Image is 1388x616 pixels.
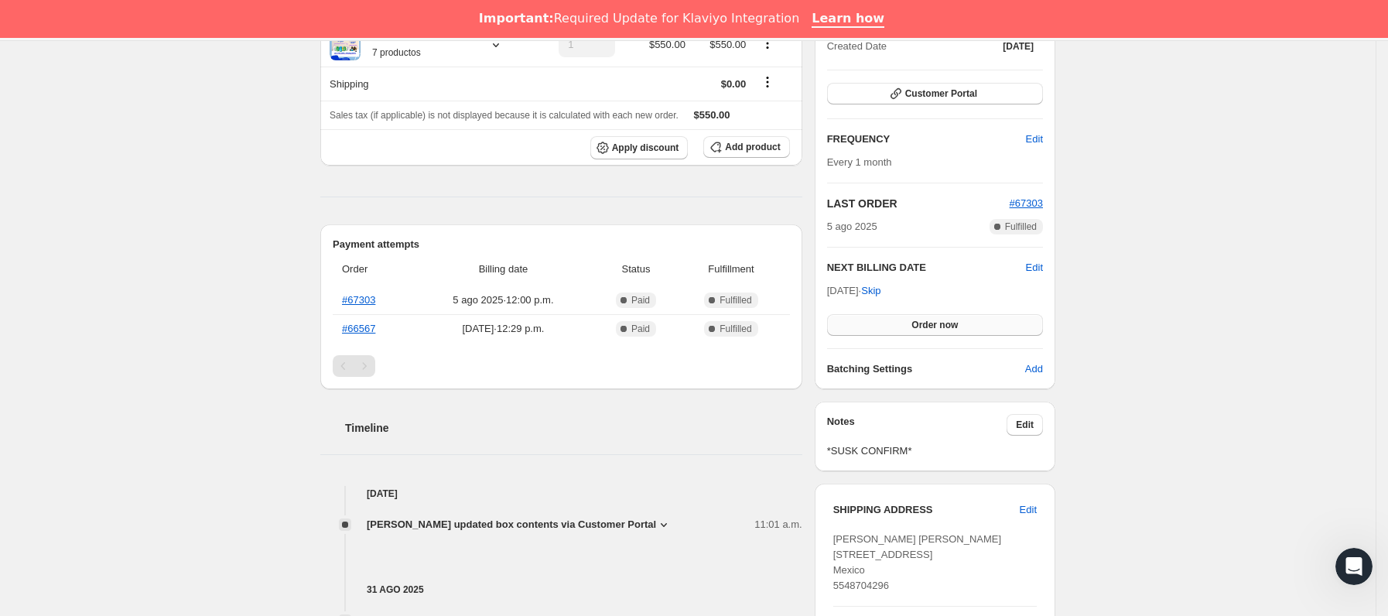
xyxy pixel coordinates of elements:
[361,29,476,60] div: Plan Héroe $550/mes -
[372,47,421,58] small: 7 productos
[479,11,799,26] div: Required Update for Klaviyo Integration
[1003,40,1034,53] span: [DATE]
[852,279,890,303] button: Skip
[612,142,679,154] span: Apply discount
[827,260,1026,275] h2: NEXT BILLING DATE
[1016,419,1034,431] span: Edit
[911,319,958,331] span: Order now
[333,237,790,252] h2: Payment attempts
[416,293,590,308] span: 5 ago 2025 · 12:00 p.m.
[833,502,1020,518] h3: SHIPPING ADDRESS
[1007,414,1043,436] button: Edit
[827,196,1010,211] h2: LAST ORDER
[1017,127,1052,152] button: Edit
[1010,197,1043,209] a: #67303
[1026,260,1043,275] button: Edit
[631,323,650,335] span: Paid
[1010,498,1046,522] button: Edit
[720,294,751,306] span: Fulfilled
[1016,357,1052,382] button: Add
[905,87,977,100] span: Customer Portal
[827,83,1043,104] button: Customer Portal
[1010,196,1043,211] button: #67303
[1335,548,1373,585] iframe: Intercom live chat
[827,132,1026,147] h2: FREQUENCY
[721,78,747,90] span: $0.00
[333,252,412,286] th: Order
[694,109,730,121] span: $550.00
[861,283,880,299] span: Skip
[1020,502,1037,518] span: Edit
[416,262,590,277] span: Billing date
[755,74,780,91] button: Shipping actions
[649,39,685,50] span: $550.00
[342,323,375,334] a: #66567
[812,11,884,28] a: Learn how
[1005,221,1037,233] span: Fulfilled
[827,314,1043,336] button: Order now
[682,262,780,277] span: Fulfillment
[342,294,375,306] a: #67303
[320,486,802,501] h4: [DATE]
[320,582,802,597] h4: 31 ago 2025
[827,156,892,168] span: Every 1 month
[709,39,746,50] span: $550.00
[330,110,679,121] span: Sales tax (if applicable) is not displayed because it is calculated with each new order.
[1025,361,1043,377] span: Add
[827,39,887,54] span: Created Date
[703,136,789,158] button: Add product
[827,443,1043,459] span: *SUSK CONFIRM*
[333,355,790,377] nav: Paginación
[725,141,780,153] span: Add product
[416,321,590,337] span: [DATE] · 12:29 p.m.
[755,35,780,52] button: Product actions
[590,136,689,159] button: Apply discount
[827,219,877,234] span: 5 ago 2025
[367,517,656,532] span: [PERSON_NAME] updated box contents via Customer Portal
[367,517,672,532] button: [PERSON_NAME] updated box contents via Customer Portal
[827,361,1025,377] h6: Batching Settings
[631,294,650,306] span: Paid
[993,36,1043,57] button: [DATE]
[720,323,751,335] span: Fulfilled
[345,420,802,436] h2: Timeline
[1026,132,1043,147] span: Edit
[479,11,554,26] b: Important:
[827,285,881,296] span: [DATE] ·
[754,517,802,532] span: 11:01 a.m.
[320,67,532,101] th: Shipping
[833,533,1001,591] span: [PERSON_NAME] [PERSON_NAME] [STREET_ADDRESS] Mexico 5548704296
[827,414,1007,436] h3: Notes
[600,262,673,277] span: Status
